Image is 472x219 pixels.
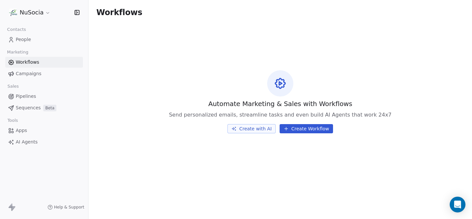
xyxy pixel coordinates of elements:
[208,99,352,108] span: Automate Marketing & Sales with Workflows
[5,102,83,113] a: SequencesBeta
[5,68,83,79] a: Campaigns
[16,139,38,145] span: AI Agents
[5,125,83,136] a: Apps
[43,105,56,111] span: Beta
[450,197,465,212] div: Open Intercom Messenger
[16,59,39,66] span: Workflows
[16,36,31,43] span: People
[16,127,27,134] span: Apps
[20,8,44,17] span: NuSocia
[54,205,84,210] span: Help & Support
[169,111,391,119] span: Send personalized emails, streamline tasks and even build AI Agents that work 24x7
[5,116,21,125] span: Tools
[5,57,83,68] a: Workflows
[5,91,83,102] a: Pipelines
[9,9,17,16] img: LOGO_1_WB.png
[4,47,31,57] span: Marketing
[16,93,36,100] span: Pipelines
[16,70,41,77] span: Campaigns
[96,8,142,17] span: Workflows
[48,205,84,210] a: Help & Support
[5,137,83,147] a: AI Agents
[280,124,333,133] button: Create Workflow
[227,124,276,133] button: Create with AI
[5,81,22,91] span: Sales
[16,104,41,111] span: Sequences
[4,25,29,34] span: Contacts
[8,7,52,18] button: NuSocia
[5,34,83,45] a: People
